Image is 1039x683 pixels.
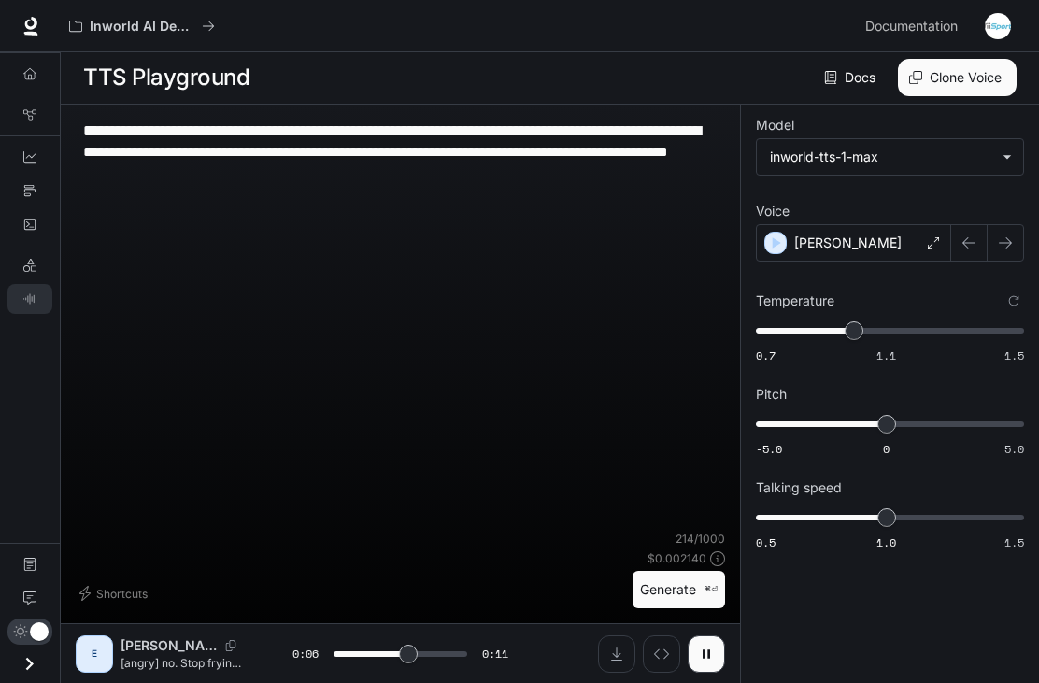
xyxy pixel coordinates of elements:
[756,388,787,401] p: Pitch
[643,635,680,673] button: Inspect
[598,635,635,673] button: Download audio
[7,59,52,89] a: Overview
[90,19,194,35] p: Inworld AI Demos
[7,100,52,130] a: Graph Registry
[30,620,49,641] span: Dark mode toggle
[676,531,725,547] p: 214 / 1000
[292,645,319,663] span: 0:06
[757,139,1023,175] div: inworld-tts-1-max
[985,13,1011,39] img: User avatar
[1004,441,1024,457] span: 5.0
[865,15,958,38] span: Documentation
[121,655,248,671] p: [angry] no. Stop frying like a little bitch. This is the first time I’ve seen a single person in ...
[1004,534,1024,550] span: 1.5
[756,481,842,494] p: Talking speed
[633,571,725,609] button: Generate⌘⏎
[794,234,902,252] p: [PERSON_NAME]
[7,142,52,172] a: Dashboards
[482,645,508,663] span: 0:11
[704,584,718,595] p: ⌘⏎
[648,550,706,566] p: $ 0.002140
[7,176,52,206] a: Traces
[218,640,244,651] button: Copy Voice ID
[883,441,890,457] span: 0
[756,441,782,457] span: -5.0
[7,549,52,579] a: Documentation
[79,639,109,669] div: E
[1003,291,1024,311] button: Reset to default
[756,205,790,218] p: Voice
[83,59,249,96] h1: TTS Playground
[876,348,896,363] span: 1.1
[7,583,52,613] a: Feedback
[7,250,52,280] a: LLM Playground
[979,7,1017,45] button: User avatar
[898,59,1017,96] button: Clone Voice
[121,636,218,655] p: [PERSON_NAME]
[76,578,155,608] button: Shortcuts
[1004,348,1024,363] span: 1.5
[820,59,883,96] a: Docs
[756,119,794,132] p: Model
[7,209,52,239] a: Logs
[61,7,223,45] button: All workspaces
[756,348,776,363] span: 0.7
[7,284,52,314] a: TTS Playground
[770,148,993,166] div: inworld-tts-1-max
[756,294,834,307] p: Temperature
[8,645,50,683] button: Open drawer
[876,534,896,550] span: 1.0
[858,7,972,45] a: Documentation
[756,534,776,550] span: 0.5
